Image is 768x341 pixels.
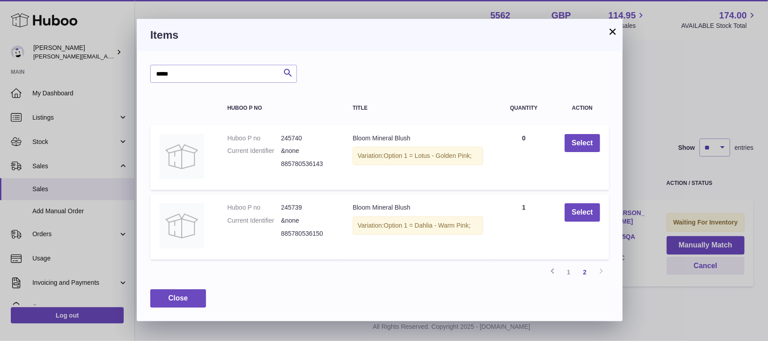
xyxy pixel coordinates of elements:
td: 1 [492,194,556,260]
dt: Huboo P no [227,203,281,212]
dd: &none [281,147,335,155]
dt: Current Identifier [227,216,281,225]
dd: 245739 [281,203,335,212]
dd: 245740 [281,134,335,143]
dd: 885780536143 [281,160,335,168]
button: Close [150,289,206,308]
th: Action [556,96,609,120]
button: Select [565,134,600,153]
dt: Current Identifier [227,147,281,155]
div: Bloom Mineral Blush [353,134,483,143]
dd: &none [281,216,335,225]
span: Option 1 = Lotus - Golden Pink; [384,152,472,159]
h3: Items [150,28,609,42]
span: Option 1 = Dahlia - Warm Pink; [384,222,471,229]
th: Title [344,96,492,120]
dt: Huboo P no [227,134,281,143]
th: Quantity [492,96,556,120]
div: Bloom Mineral Blush [353,203,483,212]
dd: 885780536150 [281,229,335,238]
button: × [607,26,618,37]
div: Variation: [353,147,483,165]
td: 0 [492,125,556,190]
img: Bloom Mineral Blush [159,134,204,179]
img: Bloom Mineral Blush [159,203,204,248]
button: Select [565,203,600,222]
span: Close [168,294,188,302]
a: 2 [577,264,593,280]
div: Variation: [353,216,483,235]
a: 1 [561,264,577,280]
th: Huboo P no [218,96,344,120]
